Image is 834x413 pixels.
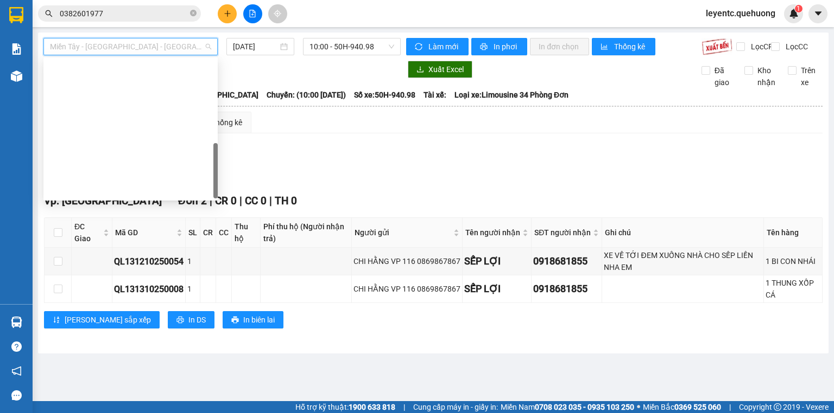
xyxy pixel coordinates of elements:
[592,38,655,55] button: bar-chartThống kê
[114,282,184,296] div: QL131310250008
[243,314,275,326] span: In biên lai
[218,4,237,23] button: plus
[643,401,721,413] span: Miền Bắc
[239,195,242,207] span: |
[44,311,160,328] button: sort-ascending[PERSON_NAME] sắp xếp
[747,41,775,53] span: Lọc CR
[602,218,763,248] th: Ghi chú
[44,195,162,207] span: Vp. [GEOGRAPHIC_DATA]
[309,38,395,55] span: 10:00 - 50H-940.98
[11,317,22,328] img: warehouse-icon
[267,89,346,101] span: Chuyến: (10:00 [DATE])
[604,249,761,273] div: XE VỀ TỚI ĐEM XUỐNG NHÀ CHO SẾP LIỀN NHA EM
[50,38,211,55] span: Miền Tây - Phan Rang - Ninh Sơn
[249,10,256,17] span: file-add
[211,117,242,128] div: Thống kê
[463,275,532,303] td: SẾP LỢI
[753,64,780,88] span: Kho nhận
[9,7,23,23] img: logo-vxr
[403,401,405,413] span: |
[112,275,186,303] td: QL131310250008
[354,89,415,101] span: Số xe: 50H-940.98
[11,43,22,55] img: solution-icon
[808,4,827,23] button: caret-down
[774,403,781,411] span: copyright
[70,16,104,104] b: Biên nhận gởi hàng hóa
[65,314,151,326] span: [PERSON_NAME] sắp xếp
[424,89,446,101] span: Tài xế:
[353,283,460,295] div: CHI HẰNG VP 116 0869867867
[232,218,261,248] th: Thu hộ
[14,70,60,121] b: An Anh Limousine
[601,43,610,51] span: bar-chart
[11,341,22,352] span: question-circle
[231,316,239,325] span: printer
[813,9,823,18] span: caret-down
[408,61,472,78] button: downloadXuất Excel
[494,41,519,53] span: In phơi
[11,366,22,376] span: notification
[11,70,22,82] img: warehouse-icon
[781,41,810,53] span: Lọc CC
[464,281,529,296] div: SẾP LỢI
[465,227,520,238] span: Tên người nhận
[764,218,823,248] th: Tên hàng
[428,63,464,75] span: Xuất Excel
[471,38,527,55] button: printerIn phơi
[533,281,600,296] div: 0918681855
[261,218,352,248] th: Phí thu hộ (Người nhận trả)
[729,401,731,413] span: |
[797,5,800,12] span: 1
[178,195,207,207] span: Đơn 2
[501,401,634,413] span: Miền Nam
[11,390,22,401] span: message
[268,4,287,23] button: aim
[190,10,197,16] span: close-circle
[702,38,732,55] img: 9k=
[415,43,424,51] span: sync
[186,218,200,248] th: SL
[60,8,188,20] input: Tìm tên, số ĐT hoặc mã đơn
[480,43,489,51] span: printer
[535,403,634,411] strong: 0708 023 035 - 0935 103 250
[795,5,803,12] sup: 1
[187,255,198,267] div: 1
[114,255,184,268] div: QL131210250054
[463,248,532,275] td: SẾP LỢI
[454,89,568,101] span: Loại xe: Limousine 34 Phòng Đơn
[216,218,232,248] th: CC
[200,218,216,248] th: CR
[697,7,784,20] span: leyentc.quehuong
[533,254,600,269] div: 0918681855
[614,41,647,53] span: Thống kê
[637,405,640,409] span: ⚪️
[269,195,272,207] span: |
[115,227,174,238] span: Mã GD
[224,10,231,17] span: plus
[416,66,424,74] span: download
[710,64,737,88] span: Đã giao
[766,255,820,267] div: 1 BI CON NHÁI
[355,227,451,238] span: Người gửi
[45,10,53,17] span: search
[274,10,281,17] span: aim
[168,311,214,328] button: printerIn DS
[797,64,823,88] span: Trên xe
[210,195,212,207] span: |
[53,316,60,325] span: sort-ascending
[223,311,283,328] button: printerIn biên lai
[464,254,529,269] div: SẾP LỢI
[187,283,198,295] div: 1
[74,221,101,244] span: ĐC Giao
[353,255,460,267] div: CHI HẰNG VP 116 0869867867
[112,248,186,275] td: QL131210250054
[349,403,395,411] strong: 1900 633 818
[406,38,469,55] button: syncLàm mới
[766,277,820,301] div: 1 THUNG XỐP CÁ
[530,38,589,55] button: In đơn chọn
[532,275,602,303] td: 0918681855
[190,9,197,19] span: close-circle
[275,195,297,207] span: TH 0
[215,195,237,207] span: CR 0
[428,41,460,53] span: Làm mới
